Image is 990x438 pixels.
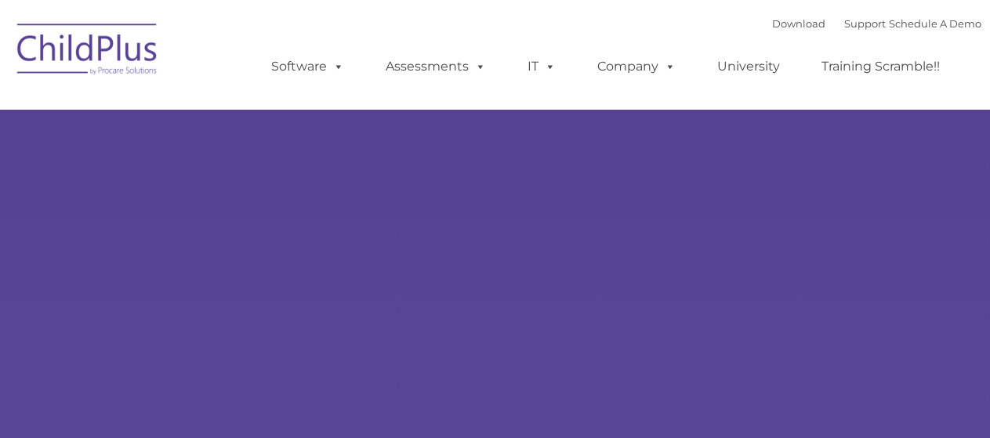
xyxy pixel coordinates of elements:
font: | [772,17,981,30]
a: Download [772,17,825,30]
a: IT [512,51,571,82]
a: Assessments [370,51,502,82]
a: Company [582,51,691,82]
a: Software [256,51,360,82]
a: University [702,51,796,82]
a: Training Scramble!! [806,51,956,82]
a: Schedule A Demo [889,17,981,30]
img: ChildPlus by Procare Solutions [9,13,166,91]
a: Support [844,17,886,30]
